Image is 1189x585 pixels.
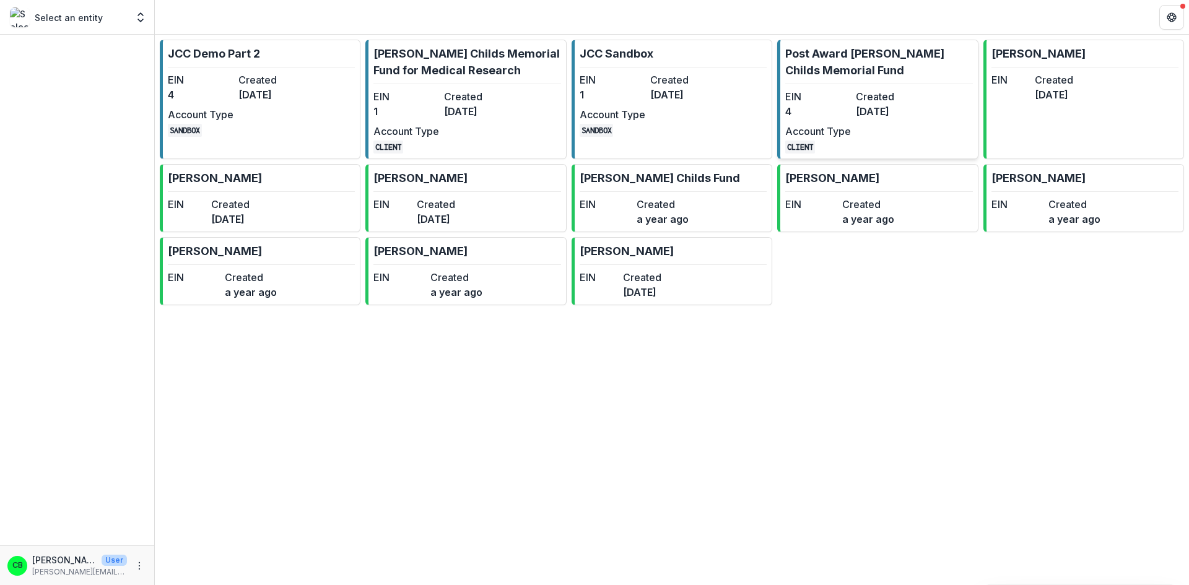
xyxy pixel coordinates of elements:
dt: Account Type [785,124,851,139]
dt: EIN [168,270,220,285]
dt: EIN [373,197,412,212]
p: Select an entity [35,11,103,24]
p: [PERSON_NAME] Childs Memorial Fund for Medical Research [373,45,560,79]
dt: Created [856,89,921,104]
dt: EIN [785,197,837,212]
a: [PERSON_NAME]EINCreated[DATE] [160,164,360,232]
p: JCC Sandbox [580,45,653,62]
dd: [DATE] [856,104,921,119]
dt: Created [444,89,510,104]
p: JCC Demo Part 2 [168,45,260,62]
dd: [DATE] [650,87,716,102]
dt: EIN [580,270,618,285]
dt: Created [650,72,716,87]
p: [PERSON_NAME] [32,553,97,566]
dt: EIN [168,197,206,212]
p: [PERSON_NAME] [991,45,1086,62]
a: [PERSON_NAME]EINCreateda year ago [983,164,1184,232]
dd: a year ago [1048,212,1100,227]
a: [PERSON_NAME]EINCreateda year ago [365,237,566,305]
dd: [DATE] [444,104,510,119]
dt: Created [211,197,250,212]
button: Open entity switcher [132,5,149,30]
a: [PERSON_NAME]EINCreated[DATE] [572,237,772,305]
p: [PERSON_NAME] Childs Fund [580,170,740,186]
p: [PERSON_NAME] [580,243,674,259]
img: Select an entity [10,7,30,27]
p: [PERSON_NAME] [373,243,468,259]
a: JCC Demo Part 2EIN4Created[DATE]Account TypeSANDBOX [160,40,360,159]
a: [PERSON_NAME]EINCreated[DATE] [983,40,1184,159]
a: JCC SandboxEIN1Created[DATE]Account TypeSANDBOX [572,40,772,159]
code: SANDBOX [580,124,614,137]
dd: [DATE] [211,212,250,227]
p: [PERSON_NAME] [991,170,1086,186]
button: More [132,558,147,573]
dt: Account Type [580,107,645,122]
p: [PERSON_NAME] [168,170,262,186]
dd: a year ago [637,212,689,227]
dt: Created [225,270,277,285]
dt: Account Type [373,124,439,139]
p: [PERSON_NAME][EMAIL_ADDRESS][PERSON_NAME][DOMAIN_NAME] [32,566,127,578]
code: CLIENT [373,141,403,154]
p: [PERSON_NAME] [373,170,468,186]
dt: EIN [785,89,851,104]
dt: Created [842,197,894,212]
div: Christina Bruno [12,561,23,570]
a: [PERSON_NAME] Childs Memorial Fund for Medical ResearchEIN1Created[DATE]Account TypeCLIENT [365,40,566,159]
dd: 1 [580,87,645,102]
dd: 4 [168,87,233,102]
dt: EIN [168,72,233,87]
dd: [DATE] [238,87,304,102]
p: User [102,555,127,566]
dt: Created [1035,72,1073,87]
dt: Created [238,72,304,87]
dt: Account Type [168,107,233,122]
code: CLIENT [785,141,815,154]
a: Post Award [PERSON_NAME] Childs Memorial FundEIN4Created[DATE]Account TypeCLIENT [777,40,978,159]
button: Get Help [1159,5,1184,30]
dd: a year ago [430,285,482,300]
dd: a year ago [225,285,277,300]
dt: Created [430,270,482,285]
dd: [DATE] [417,212,455,227]
dt: EIN [991,72,1030,87]
dt: Created [417,197,455,212]
dt: EIN [580,72,645,87]
dt: EIN [373,270,425,285]
a: [PERSON_NAME] Childs FundEINCreateda year ago [572,164,772,232]
dt: Created [637,197,689,212]
dd: [DATE] [1035,87,1073,102]
p: [PERSON_NAME] [785,170,879,186]
dd: a year ago [842,212,894,227]
dd: 1 [373,104,439,119]
dt: Created [623,270,661,285]
dd: 4 [785,104,851,119]
a: [PERSON_NAME]EINCreateda year ago [160,237,360,305]
p: [PERSON_NAME] [168,243,262,259]
dt: EIN [373,89,439,104]
dt: Created [1048,197,1100,212]
a: [PERSON_NAME]EINCreateda year ago [777,164,978,232]
dt: EIN [580,197,632,212]
dd: [DATE] [623,285,661,300]
a: [PERSON_NAME]EINCreated[DATE] [365,164,566,232]
p: Post Award [PERSON_NAME] Childs Memorial Fund [785,45,972,79]
code: SANDBOX [168,124,202,137]
dt: EIN [991,197,1043,212]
